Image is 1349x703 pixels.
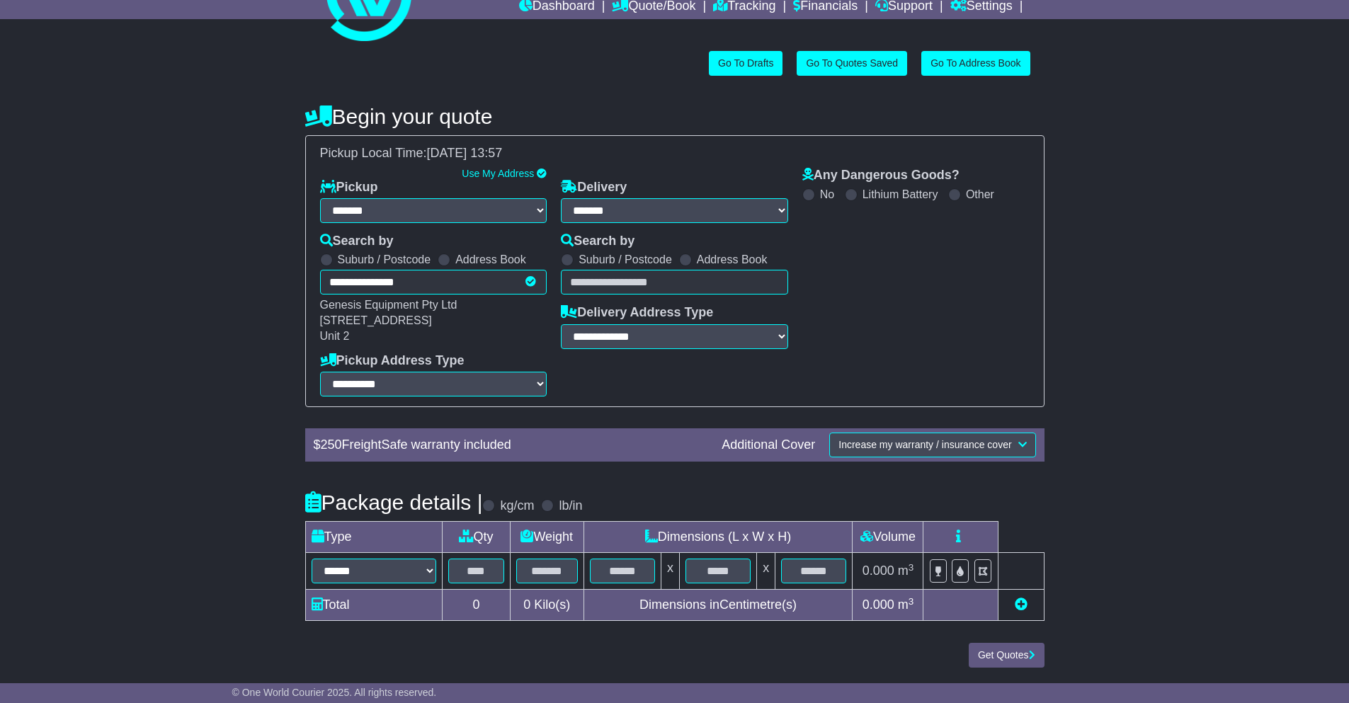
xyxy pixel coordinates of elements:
div: Additional Cover [715,438,822,453]
a: Go To Drafts [709,51,782,76]
td: 0 [442,590,510,621]
label: Suburb / Postcode [579,253,672,266]
label: Lithium Battery [863,188,938,201]
label: Address Book [455,253,526,266]
label: Delivery [561,180,627,195]
td: x [661,553,679,590]
a: Go To Address Book [921,51,1030,76]
label: lb/in [559,498,582,514]
h4: Package details | [305,491,483,514]
label: Other [966,188,994,201]
span: m [898,564,914,578]
sup: 3 [909,562,914,573]
td: Dimensions (L x W x H) [584,522,853,553]
div: $ FreightSafe warranty included [307,438,715,453]
td: Qty [442,522,510,553]
a: Use My Address [462,168,534,179]
button: Increase my warranty / insurance cover [829,433,1035,457]
div: Pickup Local Time: [313,146,1037,161]
label: Any Dangerous Goods? [802,168,960,183]
label: Suburb / Postcode [338,253,431,266]
span: 0.000 [863,598,894,612]
a: Add new item [1015,598,1028,612]
button: Get Quotes [969,643,1045,668]
span: 250 [321,438,342,452]
span: © One World Courier 2025. All rights reserved. [232,687,437,698]
label: Pickup [320,180,378,195]
h4: Begin your quote [305,105,1045,128]
span: Unit 2 [320,330,350,342]
span: [DATE] 13:57 [427,146,503,160]
label: Search by [561,234,634,249]
sup: 3 [909,596,914,607]
span: [STREET_ADDRESS] [320,314,432,326]
td: Kilo(s) [510,590,584,621]
label: Search by [320,234,394,249]
td: Total [305,590,442,621]
span: 0 [523,598,530,612]
label: No [820,188,834,201]
label: Pickup Address Type [320,353,465,369]
td: x [757,553,775,590]
label: Address Book [697,253,768,266]
label: kg/cm [500,498,534,514]
span: Genesis Equipment Pty Ltd [320,299,457,311]
td: Type [305,522,442,553]
span: m [898,598,914,612]
a: Go To Quotes Saved [797,51,907,76]
label: Delivery Address Type [561,305,713,321]
td: Dimensions in Centimetre(s) [584,590,853,621]
td: Volume [853,522,923,553]
td: Weight [510,522,584,553]
span: 0.000 [863,564,894,578]
span: Increase my warranty / insurance cover [838,439,1011,450]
